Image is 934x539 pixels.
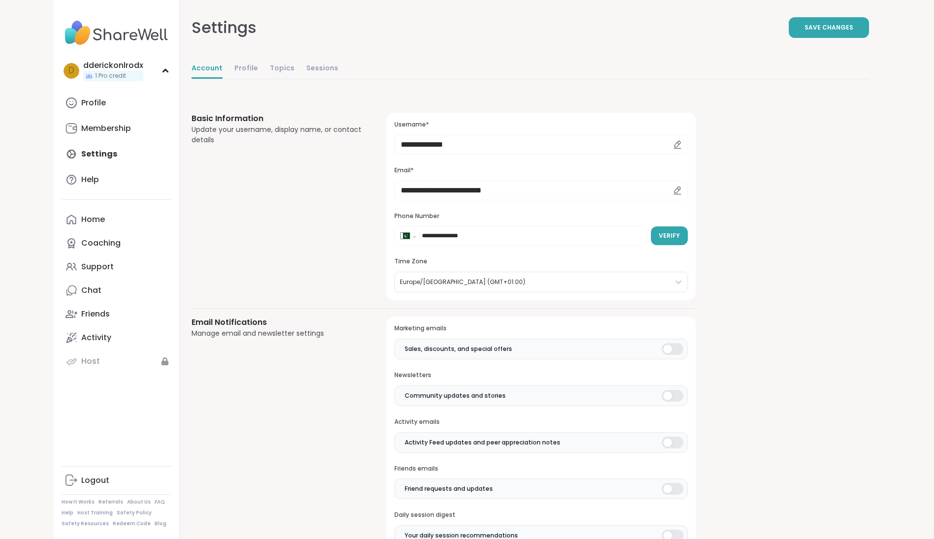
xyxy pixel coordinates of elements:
h3: Phone Number [394,212,687,221]
div: Coaching [81,238,121,249]
span: Save Changes [805,23,853,32]
a: Host [62,349,171,373]
span: 1 Pro credit [95,72,126,80]
h3: Email* [394,166,687,175]
div: Manage email and newsletter settings [192,328,363,339]
a: Sessions [306,59,338,79]
a: Coaching [62,231,171,255]
a: Support [62,255,171,279]
span: Friend requests and updates [405,484,493,493]
div: Host [81,356,100,367]
button: Verify [651,226,688,245]
a: Help [62,509,73,516]
h3: Friends emails [394,465,687,473]
span: Community updates and stories [405,391,506,400]
a: Home [62,208,171,231]
div: dderickonlrodx [83,60,143,71]
a: Help [62,168,171,191]
button: Save Changes [789,17,869,38]
div: Logout [81,475,109,486]
div: Settings [192,16,257,39]
a: How It Works [62,499,95,506]
a: Topics [270,59,294,79]
div: Activity [81,332,111,343]
h3: Basic Information [192,113,363,125]
h3: Username* [394,121,687,129]
a: Redeem Code [113,520,151,527]
span: d [68,64,74,77]
a: Host Training [77,509,113,516]
a: Profile [62,91,171,115]
a: Logout [62,469,171,492]
a: Membership [62,117,171,140]
div: Profile [81,97,106,108]
a: About Us [127,499,151,506]
h3: Time Zone [394,257,687,266]
div: Chat [81,285,101,296]
div: Membership [81,123,131,134]
h3: Email Notifications [192,317,363,328]
div: Update your username, display name, or contact details [192,125,363,145]
a: Safety Resources [62,520,109,527]
span: Verify [659,231,680,240]
h3: Newsletters [394,371,687,380]
a: FAQ [155,499,165,506]
span: Activity Feed updates and peer appreciation notes [405,438,560,447]
a: Activity [62,326,171,349]
img: ShareWell Nav Logo [62,16,171,50]
div: Help [81,174,99,185]
a: Profile [234,59,258,79]
span: Sales, discounts, and special offers [405,345,512,353]
a: Account [192,59,223,79]
h3: Daily session digest [394,511,687,519]
a: Chat [62,279,171,302]
div: Friends [81,309,110,319]
h3: Marketing emails [394,324,687,333]
div: Support [81,261,114,272]
a: Friends [62,302,171,326]
a: Safety Policy [117,509,152,516]
div: Home [81,214,105,225]
a: Blog [155,520,166,527]
a: Referrals [98,499,123,506]
h3: Activity emails [394,418,687,426]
